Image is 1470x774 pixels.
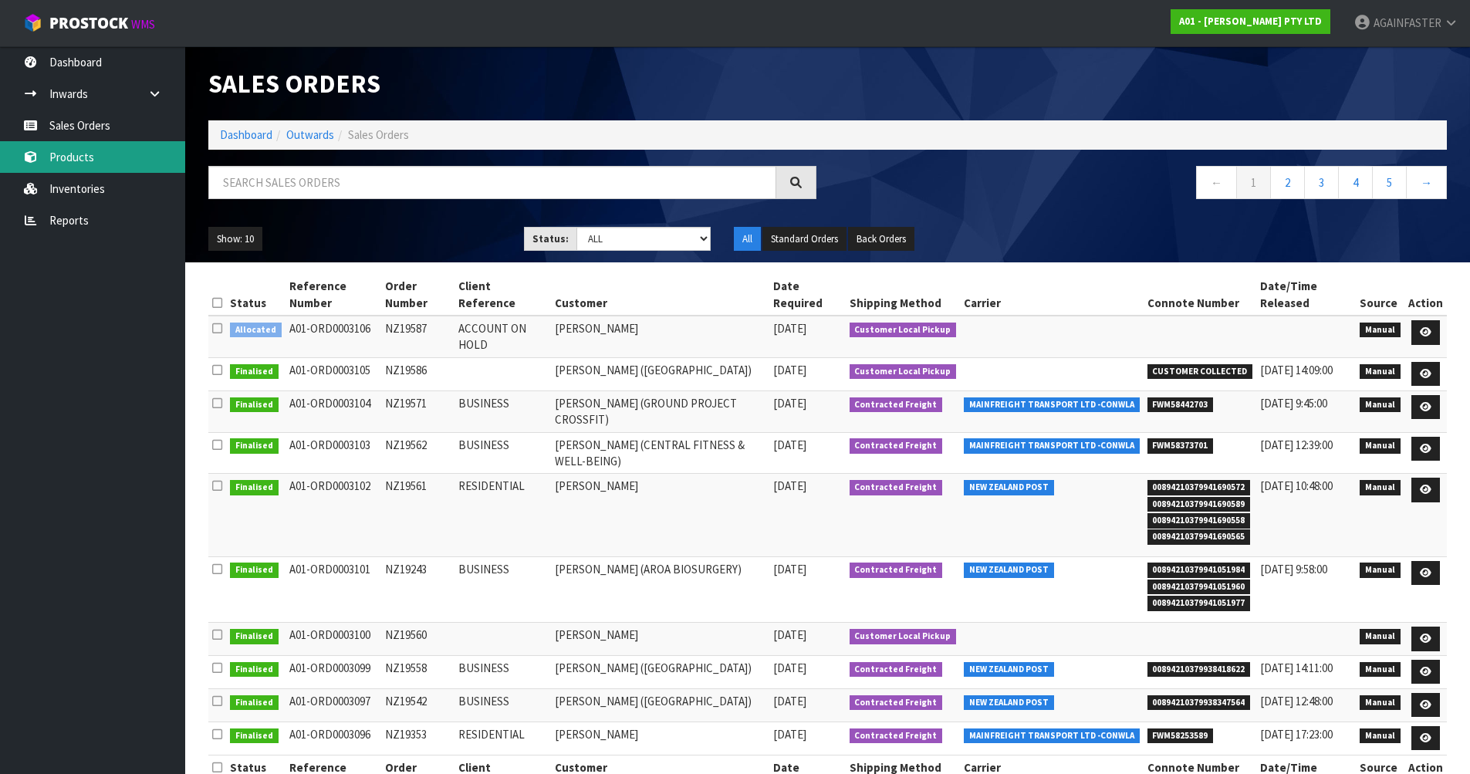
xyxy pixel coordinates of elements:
[1260,396,1327,411] span: [DATE] 9:45:00
[455,274,551,316] th: Client Reference
[734,227,761,252] button: All
[1147,438,1214,454] span: FWM58373701
[1179,15,1322,28] strong: A01 - [PERSON_NAME] PTY LTD
[381,722,455,755] td: NZ19353
[964,480,1054,495] span: NEW ZEALAND POST
[230,397,279,413] span: Finalised
[551,390,769,432] td: [PERSON_NAME] (GROUND PROJECT CROSSFIT)
[1147,596,1251,611] span: 00894210379941051977
[1147,513,1251,529] span: 00894210379941690558
[551,432,769,474] td: [PERSON_NAME] (CENTRAL FITNESS & WELL-BEING)
[773,396,806,411] span: [DATE]
[286,474,381,556] td: A01-ORD0003102
[455,432,551,474] td: BUSINESS
[208,69,816,97] h1: Sales Orders
[840,166,1448,204] nav: Page navigation
[551,655,769,688] td: [PERSON_NAME] ([GEOGRAPHIC_DATA])
[455,722,551,755] td: RESIDENTIAL
[850,364,957,380] span: Customer Local Pickup
[850,728,943,744] span: Contracted Freight
[1356,274,1404,316] th: Source
[381,357,455,390] td: NZ19586
[1372,166,1407,199] a: 5
[551,623,769,656] td: [PERSON_NAME]
[1144,274,1257,316] th: Connote Number
[23,13,42,32] img: cube-alt.png
[49,13,128,33] span: ProStock
[773,627,806,642] span: [DATE]
[964,563,1054,578] span: NEW ZEALAND POST
[964,662,1054,678] span: NEW ZEALAND POST
[1360,438,1401,454] span: Manual
[230,323,282,338] span: Allocated
[551,357,769,390] td: [PERSON_NAME] ([GEOGRAPHIC_DATA])
[1260,478,1333,493] span: [DATE] 10:48:00
[850,629,957,644] span: Customer Local Pickup
[1338,166,1373,199] a: 4
[208,227,262,252] button: Show: 10
[1360,397,1401,413] span: Manual
[769,274,846,316] th: Date Required
[1360,728,1401,744] span: Manual
[773,478,806,493] span: [DATE]
[286,556,381,623] td: A01-ORD0003101
[286,316,381,357] td: A01-ORD0003106
[381,688,455,722] td: NZ19542
[850,662,943,678] span: Contracted Freight
[381,474,455,556] td: NZ19561
[230,662,279,678] span: Finalised
[1360,563,1401,578] span: Manual
[286,274,381,316] th: Reference Number
[1360,629,1401,644] span: Manual
[1260,661,1333,675] span: [DATE] 14:11:00
[381,556,455,623] td: NZ19243
[286,655,381,688] td: A01-ORD0003099
[381,390,455,432] td: NZ19571
[455,390,551,432] td: BUSINESS
[286,390,381,432] td: A01-ORD0003104
[848,227,914,252] button: Back Orders
[773,661,806,675] span: [DATE]
[230,480,279,495] span: Finalised
[286,623,381,656] td: A01-ORD0003100
[551,722,769,755] td: [PERSON_NAME]
[850,480,943,495] span: Contracted Freight
[532,232,569,245] strong: Status:
[1406,166,1447,199] a: →
[964,728,1140,744] span: MAINFREIGHT TRANSPORT LTD -CONWLA
[1260,363,1333,377] span: [DATE] 14:09:00
[220,127,272,142] a: Dashboard
[1404,274,1447,316] th: Action
[230,438,279,454] span: Finalised
[551,474,769,556] td: [PERSON_NAME]
[1196,166,1237,199] a: ←
[551,316,769,357] td: [PERSON_NAME]
[208,166,776,199] input: Search sales orders
[381,316,455,357] td: NZ19587
[1374,15,1441,30] span: AGAINFASTER
[551,556,769,623] td: [PERSON_NAME] (AROA BIOSURGERY)
[850,695,943,711] span: Contracted Freight
[1360,695,1401,711] span: Manual
[773,562,806,576] span: [DATE]
[131,17,155,32] small: WMS
[551,274,769,316] th: Customer
[455,316,551,357] td: ACCOUNT ON HOLD
[1236,166,1271,199] a: 1
[1304,166,1339,199] a: 3
[960,274,1144,316] th: Carrier
[850,323,957,338] span: Customer Local Pickup
[1147,364,1253,380] span: CUSTOMER COLLECTED
[455,556,551,623] td: BUSINESS
[286,722,381,755] td: A01-ORD0003096
[850,438,943,454] span: Contracted Freight
[1147,397,1214,413] span: FWM58442703
[381,655,455,688] td: NZ19558
[1260,438,1333,452] span: [DATE] 12:39:00
[230,364,279,380] span: Finalised
[1147,497,1251,512] span: 00894210379941690589
[1260,694,1333,708] span: [DATE] 12:48:00
[773,363,806,377] span: [DATE]
[773,694,806,708] span: [DATE]
[1360,662,1401,678] span: Manual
